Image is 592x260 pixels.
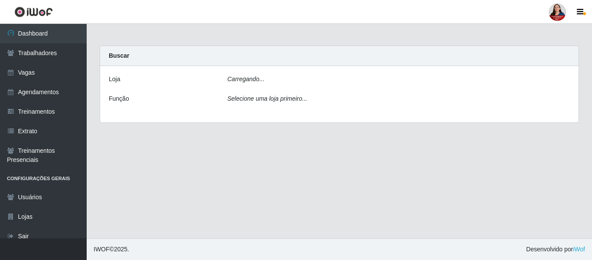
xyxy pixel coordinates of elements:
i: Selecione uma loja primeiro... [228,95,307,102]
img: CoreUI Logo [14,7,53,17]
span: © 2025 . [94,245,129,254]
label: Função [109,94,129,103]
strong: Buscar [109,52,129,59]
span: IWOF [94,246,110,253]
span: Desenvolvido por [526,245,585,254]
a: iWof [573,246,585,253]
i: Carregando... [228,76,265,82]
label: Loja [109,75,120,84]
